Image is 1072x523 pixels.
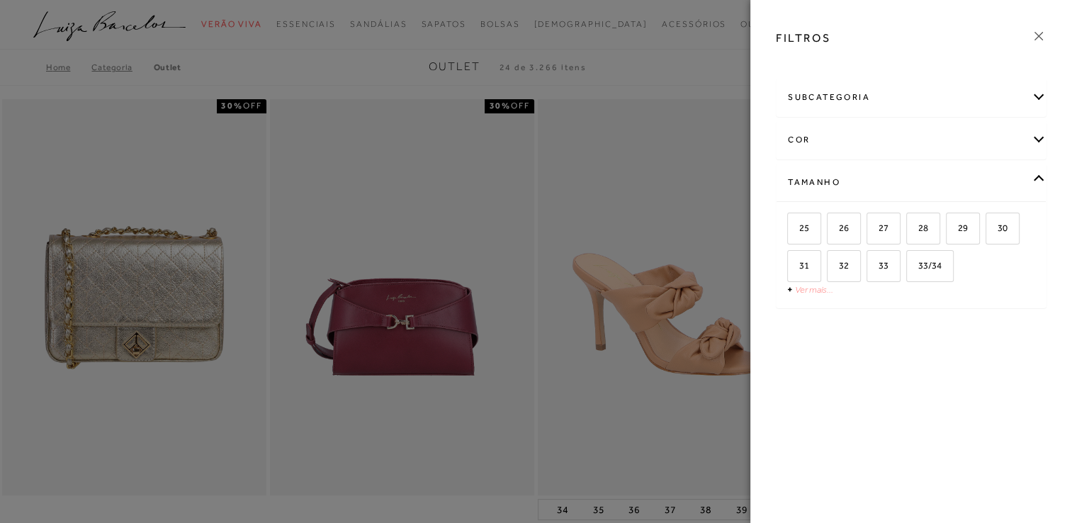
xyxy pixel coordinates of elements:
[825,261,839,275] input: 32
[777,121,1046,159] div: cor
[776,30,830,46] h3: FILTROS
[777,79,1046,116] div: subcategoria
[944,223,958,237] input: 29
[795,284,833,295] a: Ver mais...
[864,261,879,275] input: 33
[785,261,799,275] input: 31
[828,223,849,233] span: 26
[828,260,849,271] span: 32
[987,223,1008,233] span: 30
[908,260,942,271] span: 33/34
[785,223,799,237] input: 25
[947,223,968,233] span: 29
[777,164,1046,201] div: Tamanho
[983,223,998,237] input: 30
[868,223,888,233] span: 27
[904,223,918,237] input: 28
[787,283,793,295] span: +
[825,223,839,237] input: 26
[908,223,928,233] span: 28
[904,261,918,275] input: 33/34
[864,223,879,237] input: 27
[789,260,809,271] span: 31
[868,260,888,271] span: 33
[789,223,809,233] span: 25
